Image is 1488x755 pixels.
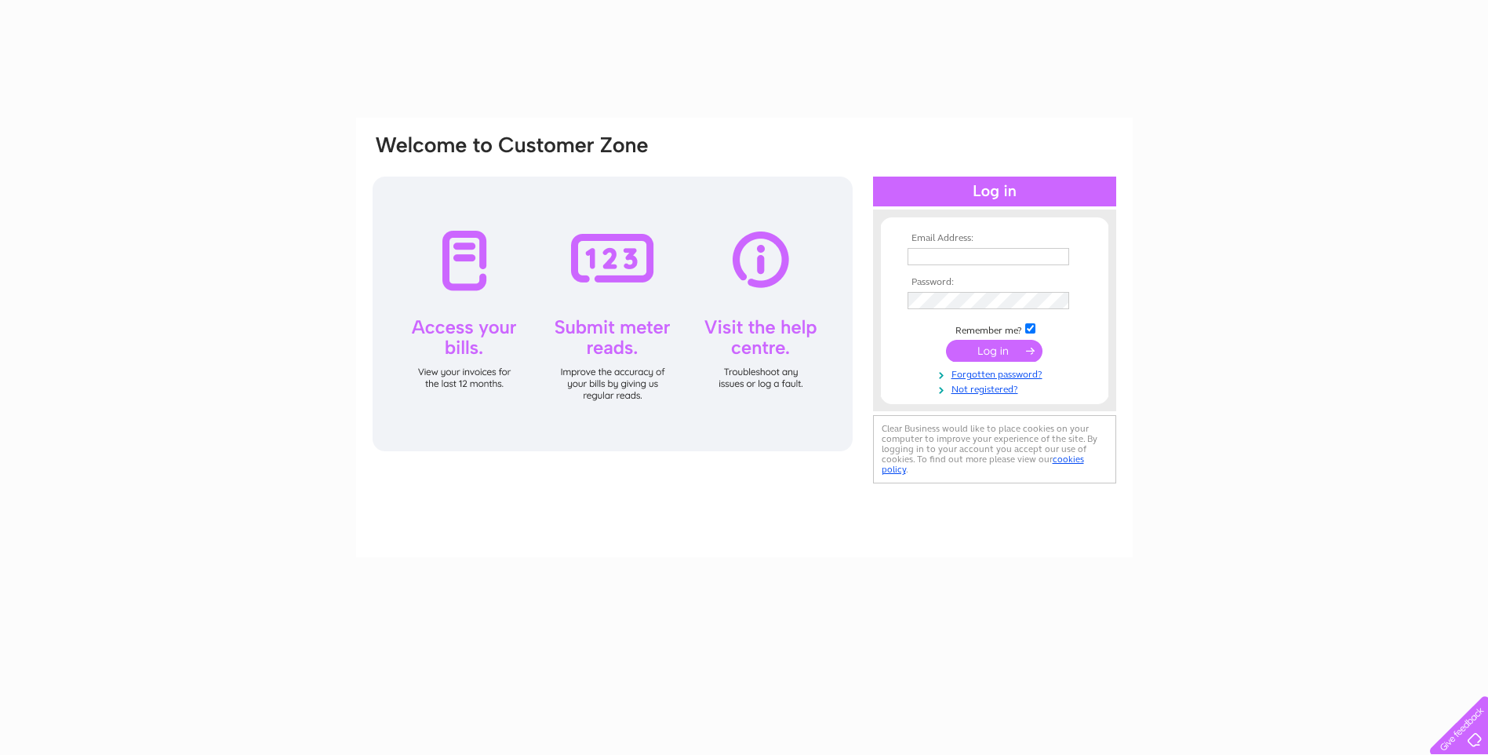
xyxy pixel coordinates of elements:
[904,277,1086,288] th: Password:
[873,415,1116,483] div: Clear Business would like to place cookies on your computer to improve your experience of the sit...
[908,381,1086,396] a: Not registered?
[946,340,1042,362] input: Submit
[908,366,1086,381] a: Forgotten password?
[904,233,1086,244] th: Email Address:
[882,454,1084,475] a: cookies policy
[904,321,1086,337] td: Remember me?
